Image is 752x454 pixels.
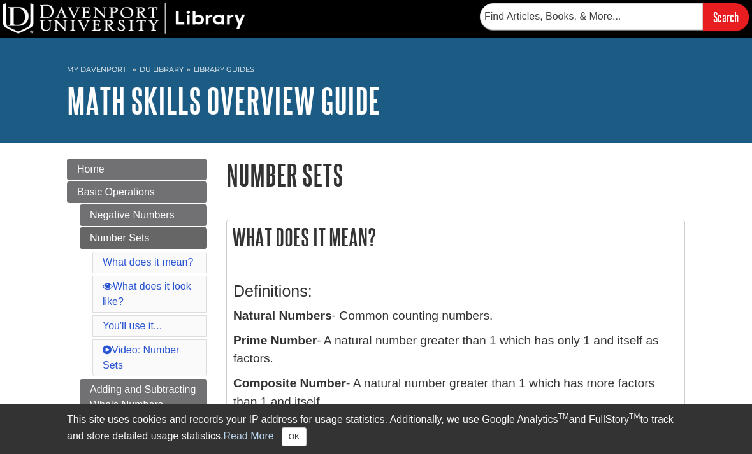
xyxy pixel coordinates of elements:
[103,344,179,371] a: Video: Number Sets
[629,412,640,421] sup: TM
[282,427,307,446] button: Close
[77,164,105,174] span: Home
[227,220,684,254] h2: What does it mean?
[67,81,380,120] a: Math Skills Overview Guide
[140,65,184,74] a: DU Library
[194,65,254,74] a: Library Guides
[233,307,678,325] p: - Common counting numbers.
[703,3,749,31] input: Search
[80,204,207,226] a: Negative Numbers
[80,379,207,416] a: Adding and Subtracting Whole Numbers
[558,412,568,421] sup: TM
[480,3,703,30] input: Find Articles, Books, & More...
[67,181,207,203] a: Basic Operations
[103,281,191,307] a: What does it look like?
[233,282,678,301] h3: Definitions:
[67,412,685,446] div: This site uses cookies and records your IP address for usage statistics. Additionally, we use Goo...
[233,309,332,322] b: Natural Numbers
[3,3,245,34] img: DU Library
[67,64,126,75] a: My Davenport
[233,376,346,390] b: Composite Number
[67,159,207,180] a: Home
[77,187,155,197] span: Basic Operations
[223,430,273,441] a: Read More
[226,159,685,191] h1: Number Sets
[233,334,317,347] b: Prime Number
[103,257,193,267] a: What does it mean?
[67,61,685,82] nav: breadcrumb
[480,3,749,31] form: Searches DU Library's articles, books, and more
[80,227,207,249] a: Number Sets
[103,320,162,331] a: You'll use it...
[233,374,678,411] p: - A natural number greater than 1 which has more factors than 1 and itself.
[233,332,678,369] p: - A natural number greater than 1 which has only 1 and itself as factors.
